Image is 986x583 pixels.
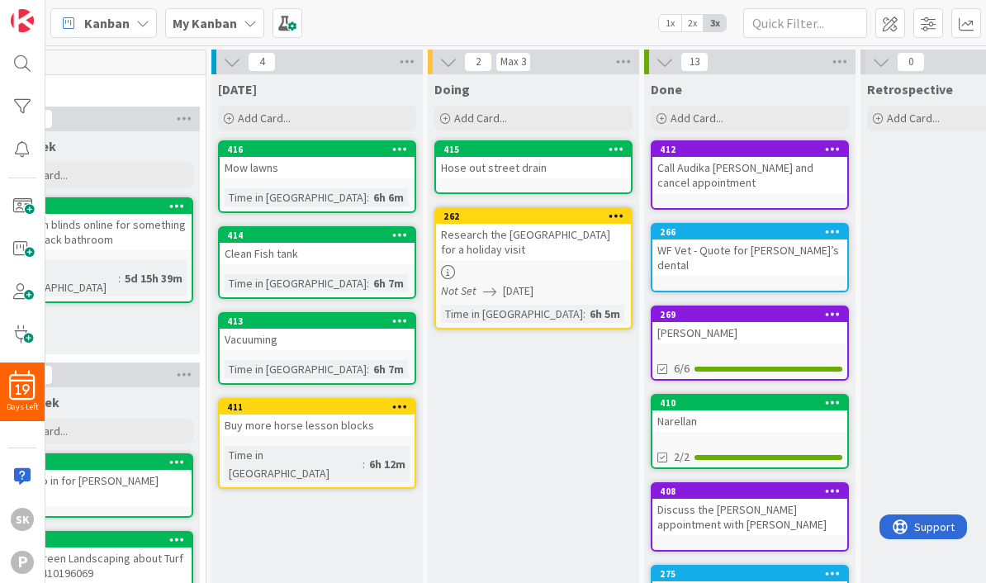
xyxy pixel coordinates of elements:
div: 266 [652,225,847,239]
div: Discuss the [PERSON_NAME] appointment with [PERSON_NAME] [652,499,847,535]
div: 413 [227,315,415,327]
span: : [583,305,585,323]
div: 262 [436,209,631,224]
span: Done [651,81,682,97]
div: 6h 7m [369,274,408,292]
div: 415 [443,144,631,155]
div: Vacuuming [220,329,415,350]
div: 266WF Vet - Quote for [PERSON_NAME]’s dental [652,225,847,276]
div: Buy more horse lesson blocks [220,415,415,436]
span: Add Card... [238,111,291,126]
div: 413Vacuuming [220,314,415,350]
input: Quick Filter... [743,8,867,38]
span: Add Card... [671,111,723,126]
div: Research the [GEOGRAPHIC_DATA] for a holiday visit [436,224,631,260]
div: 262Research the [GEOGRAPHIC_DATA] for a holiday visit [436,209,631,260]
div: Clean Fish tank [220,243,415,264]
div: [PERSON_NAME] [652,322,847,344]
div: 269 [660,309,847,320]
div: 408Discuss the [PERSON_NAME] appointment with [PERSON_NAME] [652,484,847,535]
div: 6h 12m [365,455,410,473]
div: Call Audika [PERSON_NAME] and cancel appointment [652,157,847,193]
div: 412 [660,144,847,155]
span: 1x [659,15,681,31]
div: Time in [GEOGRAPHIC_DATA] [225,446,363,482]
div: Mow lawns [220,157,415,178]
span: : [367,188,369,206]
span: 3x [704,15,726,31]
div: 264 [4,534,192,546]
div: Time in [GEOGRAPHIC_DATA] [441,305,583,323]
div: 411 [227,401,415,413]
div: 6h 5m [585,305,624,323]
div: 260 [4,201,192,212]
div: WF Vet - Quote for [PERSON_NAME]’s dental [652,239,847,276]
span: Add Card... [454,111,507,126]
div: 414Clean Fish tank [220,228,415,264]
span: 0 [897,52,925,72]
div: Narellan [652,410,847,432]
div: 410Narellan [652,396,847,432]
div: 411Buy more horse lesson blocks [220,400,415,436]
div: 413 [220,314,415,329]
span: 2/2 [674,448,690,466]
span: 6/6 [674,360,690,377]
div: 414 [220,228,415,243]
span: Today [218,81,257,97]
div: 275 [652,566,847,581]
span: 2 [464,52,492,72]
div: 411 [220,400,415,415]
div: 410 [652,396,847,410]
div: 407 [4,457,192,468]
span: 4 [248,52,276,72]
span: Doing [434,81,470,97]
span: 13 [680,52,709,72]
div: 416Mow lawns [220,142,415,178]
span: 19 [16,384,30,396]
div: 6h 7m [369,360,408,378]
div: 6h 6m [369,188,408,206]
div: 410 [660,397,847,409]
span: : [118,269,121,287]
div: P [11,551,34,574]
div: 416 [227,144,415,155]
div: Time in [GEOGRAPHIC_DATA] [225,188,367,206]
div: Time in [GEOGRAPHIC_DATA] [225,360,367,378]
span: : [367,274,369,292]
div: 414 [227,230,415,241]
div: Time in [GEOGRAPHIC_DATA] [225,274,367,292]
div: 275 [660,568,847,580]
div: 408 [652,484,847,499]
div: 416 [220,142,415,157]
span: 2x [681,15,704,31]
b: My Kanban [173,15,237,31]
div: 266 [660,226,847,238]
span: Support [35,2,75,22]
div: Hose out street drain [436,157,631,178]
div: 269[PERSON_NAME] [652,307,847,344]
div: 5d 15h 39m [121,269,187,287]
span: : [363,455,365,473]
span: : [367,360,369,378]
div: 415Hose out street drain [436,142,631,178]
div: 415 [436,142,631,157]
div: 412Call Audika [PERSON_NAME] and cancel appointment [652,142,847,193]
img: Visit kanbanzone.com [11,9,34,32]
div: 412 [652,142,847,157]
div: SK [11,508,34,531]
div: Max 3 [500,58,526,66]
span: Kanban [84,13,130,33]
div: Time in [GEOGRAPHIC_DATA] [2,260,118,296]
div: 262 [443,211,631,222]
span: Retrospective [867,81,953,97]
i: Not Set [441,283,476,298]
span: [DATE] [503,282,533,300]
div: 269 [652,307,847,322]
span: Add Card... [887,111,940,126]
div: 408 [660,486,847,497]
